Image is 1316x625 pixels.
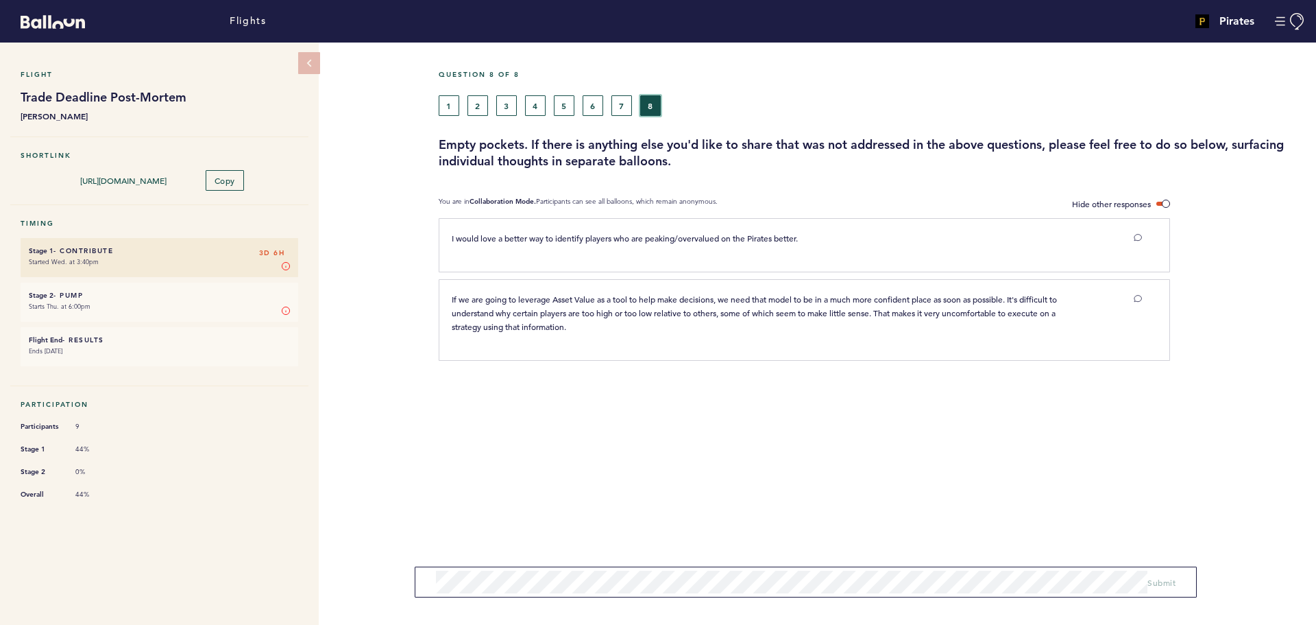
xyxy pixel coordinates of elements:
b: Collaboration Mode. [470,197,536,206]
h1: Trade Deadline Post-Mortem [21,89,298,106]
button: 2 [467,95,488,116]
a: Balloon [10,14,85,28]
span: Stage 1 [21,443,62,456]
h5: Shortlink [21,151,298,160]
p: You are in Participants can see all balloons, which remain anonymous. [439,197,718,211]
span: Copy [215,175,235,186]
small: Stage 1 [29,246,53,255]
span: Participants [21,420,62,434]
time: Starts Thu. at 6:00pm [29,302,90,311]
button: 3 [496,95,517,116]
h4: Pirates [1219,13,1254,30]
a: Flights [230,14,266,29]
h6: - Results [29,335,290,344]
h5: Participation [21,400,298,409]
small: Flight End [29,335,62,344]
button: 7 [611,95,632,116]
button: 8 [640,95,661,116]
span: Overall [21,488,62,502]
button: 1 [439,95,459,116]
time: Started Wed. at 3:40pm [29,257,99,266]
button: 5 [554,95,574,116]
b: [PERSON_NAME] [21,109,298,123]
span: 0% [75,467,117,477]
h6: - Contribute [29,246,290,255]
h3: Empty pockets. If there is anything else you'd like to share that was not addressed in the above ... [439,137,1306,169]
span: Submit [1147,577,1175,588]
h5: Timing [21,219,298,228]
button: Copy [206,170,244,191]
h5: Flight [21,70,298,79]
span: 3D 6H [259,246,285,260]
button: 6 [583,95,603,116]
svg: Balloon [21,15,85,29]
button: Manage Account [1275,13,1306,30]
small: Stage 2 [29,291,53,300]
button: Submit [1147,576,1175,589]
span: 44% [75,490,117,499]
span: Stage 2 [21,465,62,479]
span: 9 [75,422,117,432]
span: If we are going to leverage Asset Value as a tool to help make decisions, we need that model to b... [452,294,1059,332]
span: 44% [75,445,117,454]
span: Hide other responses [1072,198,1151,209]
span: I would love a better way to identify players who are peaking/overvalued on the Pirates better. [452,233,798,244]
button: 4 [525,95,546,116]
h5: Question 8 of 8 [439,70,1306,79]
h6: - Pump [29,291,290,300]
time: Ends [DATE] [29,346,62,355]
